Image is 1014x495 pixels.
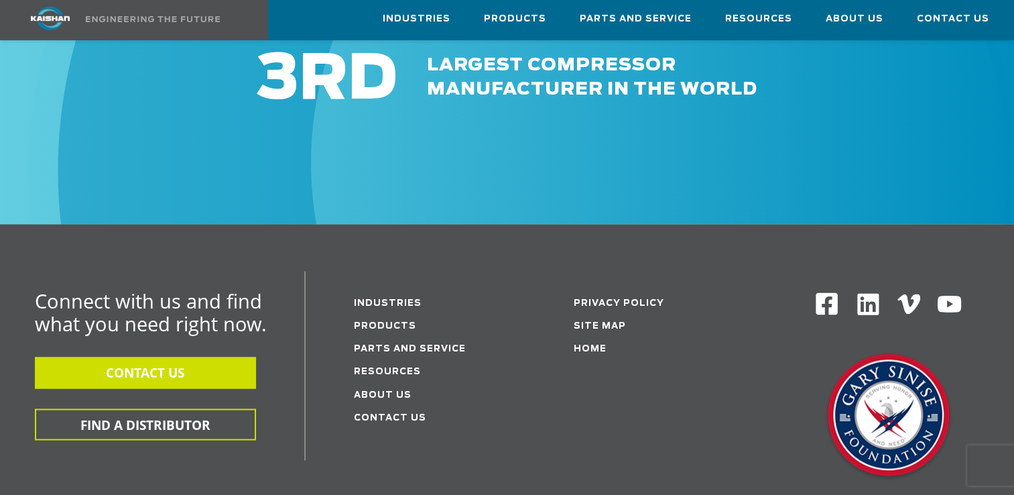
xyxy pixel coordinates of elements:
a: Resources [725,1,792,37]
a: About Us [354,390,411,399]
img: Linkedin [855,291,881,317]
a: Site Map [574,322,626,331]
img: Vimeo [897,294,920,313]
span: Contact Us [917,11,989,27]
img: Facebook [814,291,839,316]
a: Industries [354,299,422,308]
button: FIND A DISTRIBUTOR [35,408,256,440]
a: Contact Us [917,1,989,37]
a: Parts and Service [580,1,692,37]
span: Connect with us and find what you need right now. [35,288,267,337]
img: Engineering the future [86,16,220,22]
a: Home [574,345,607,353]
span: Parts and Service [580,11,692,27]
span: Resources [725,11,792,27]
a: Products [354,322,416,331]
a: Industries [383,1,450,37]
button: CONTACT US [35,357,256,388]
img: Youtube [936,291,962,317]
a: Parts and service [354,345,466,353]
img: Gary Sinise Foundation [822,349,956,484]
a: About Us [826,1,883,37]
span: 3 [257,49,299,111]
span: RD [299,49,397,111]
span: About Us [826,11,883,27]
a: Privacy Policy [574,299,664,308]
span: largest compressor manufacturer in the world [427,56,757,98]
span: Products [484,11,546,27]
a: Contact Us [354,413,426,422]
a: Resources [354,368,421,376]
span: Industries [383,11,450,27]
a: Products [484,1,546,37]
